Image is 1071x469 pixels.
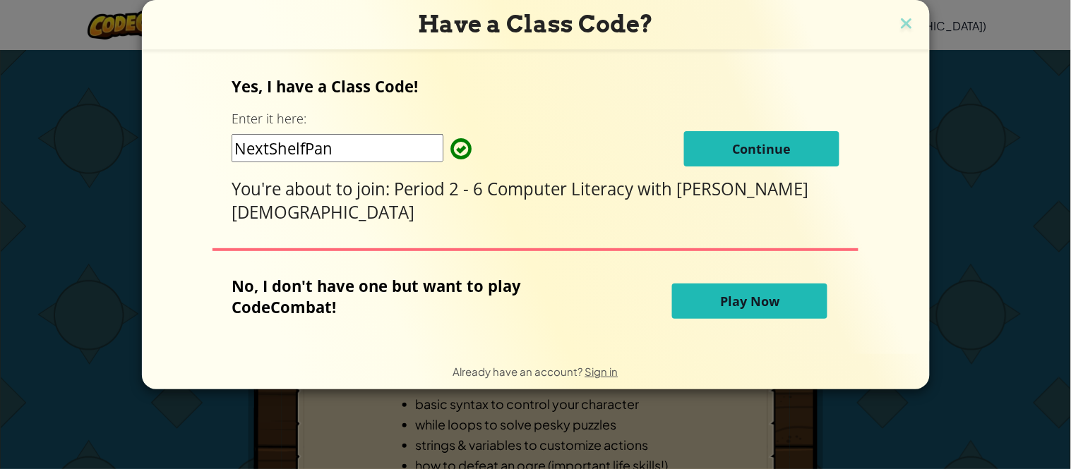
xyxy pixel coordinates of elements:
span: Period 2 - 6 Computer Literacy [394,177,638,200]
span: [PERSON_NAME][DEMOGRAPHIC_DATA] [232,177,808,224]
label: Enter it here: [232,110,306,128]
span: with [638,177,676,200]
span: Have a Class Code? [418,10,653,38]
span: Already have an account? [453,365,585,378]
p: Yes, I have a Class Code! [232,75,839,97]
p: No, I don't have one but want to play CodeCombat! [232,275,590,317]
img: close icon [897,14,916,35]
button: Continue [684,131,839,166]
span: Play Now [720,293,779,310]
button: Play Now [672,284,827,319]
span: You're about to join: [232,177,394,200]
span: Continue [732,140,791,157]
a: Sign in [585,365,618,378]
